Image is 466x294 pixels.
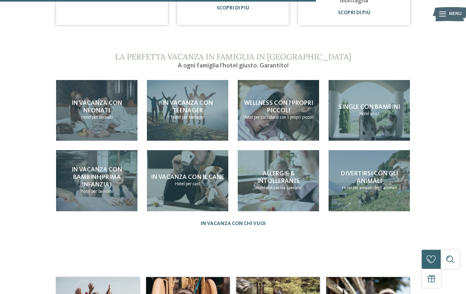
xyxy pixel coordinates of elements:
span: Hotel [175,182,185,186]
span: Hotel [81,189,90,194]
span: con cucina speciale [266,186,301,190]
a: Hotel senza glutine in Alto Adige In vacanza con neonati Hotel per neonati [56,80,137,141]
span: In vacanza con il cane [151,174,224,180]
a: Scopri di più [338,10,370,15]
a: Hotel senza glutine in Alto Adige In vacanza con il cane Hotel per cani [147,150,228,211]
span: per cani [186,182,200,186]
span: La perfetta vacanza in famiglia in [GEOGRAPHIC_DATA] [115,52,351,61]
a: Hotel senza glutine in Alto Adige Divertirsi con gli animali Hotel per amanti degli animali [329,150,410,211]
span: Single con bambini [338,104,400,110]
span: unici [370,112,379,116]
span: per neonati [92,115,113,120]
span: Hotel [171,115,181,120]
span: In vacanza con neonati [71,100,122,114]
span: Divertirsi con gli animali [341,171,398,184]
span: Wellness con i propri piccoli [244,100,313,114]
span: In vacanza con teenager [162,100,213,114]
span: Hotel [243,115,253,120]
span: per teenager [182,115,204,120]
span: Hotel [256,186,265,190]
span: per coccolarsi con i propri piccoli [254,115,314,120]
a: Hotel senza glutine in Alto Adige Single con bambini Hotel unici [329,80,410,141]
a: Hotel senza glutine in Alto Adige In vacanza con teenager Hotel per teenager [147,80,228,141]
a: Scopri di più [217,6,249,11]
span: In vacanza con bambini (prima infanzia) [71,167,122,188]
span: A ogni famiglia l’hotel giusto. Garantito! [178,63,289,69]
span: per amanti degli animali [353,186,397,190]
a: Hotel senza glutine in Alto Adige In vacanza con bambini (prima infanzia) Hotel per bambini [56,150,137,211]
a: Hotel senza glutine in Alto Adige Wellness con i propri piccoli Hotel per coccolarsi con i propri... [238,80,319,141]
a: In vacanza con chi vuoi [201,221,266,227]
span: Hotel [359,112,369,116]
span: Hotel [342,186,352,190]
span: Allergie & intolleranze [257,171,300,184]
span: per bambini [91,189,113,194]
a: Hotel senza glutine in Alto Adige Allergie & intolleranze Hotel con cucina speciale [238,150,319,211]
span: Hotel [81,115,91,120]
